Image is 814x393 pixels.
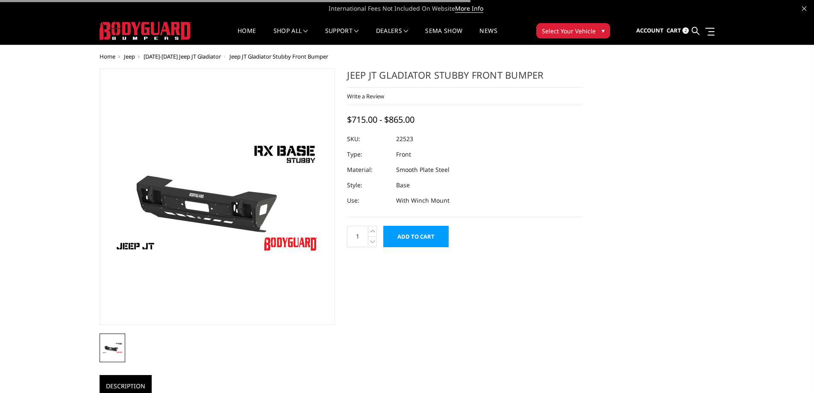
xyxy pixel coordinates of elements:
[682,27,689,34] span: 2
[396,147,411,162] dd: Front
[425,28,462,44] a: SEMA Show
[347,177,390,193] dt: Style:
[383,226,449,247] input: Add to Cart
[347,193,390,208] dt: Use:
[347,162,390,177] dt: Material:
[396,193,450,208] dd: With Winch Mount
[347,68,583,88] h1: Jeep JT Gladiator Stubby Front Bumper
[455,4,483,13] a: More Info
[100,68,335,325] a: Jeep JT Gladiator Stubby Front Bumper
[110,137,324,257] img: Jeep JT Gladiator Stubby Front Bumper
[667,19,689,42] a: Cart 2
[273,28,308,44] a: shop all
[396,131,413,147] dd: 22523
[396,177,410,193] dd: Base
[602,26,605,35] span: ▾
[144,53,221,60] a: [DATE]-[DATE] Jeep JT Gladiator
[229,53,328,60] span: Jeep JT Gladiator Stubby Front Bumper
[102,342,123,354] img: Jeep JT Gladiator Stubby Front Bumper
[347,92,384,100] a: Write a Review
[479,28,497,44] a: News
[238,28,256,44] a: Home
[396,162,450,177] dd: Smooth Plate Steel
[636,19,664,42] a: Account
[347,114,414,125] span: $715.00 - $865.00
[100,22,191,40] img: BODYGUARD BUMPERS
[536,23,610,38] button: Select Your Vehicle
[542,27,596,35] span: Select Your Vehicle
[376,28,408,44] a: Dealers
[347,147,390,162] dt: Type:
[325,28,359,44] a: Support
[124,53,135,60] a: Jeep
[347,131,390,147] dt: SKU:
[667,27,681,34] span: Cart
[100,53,115,60] a: Home
[636,27,664,34] span: Account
